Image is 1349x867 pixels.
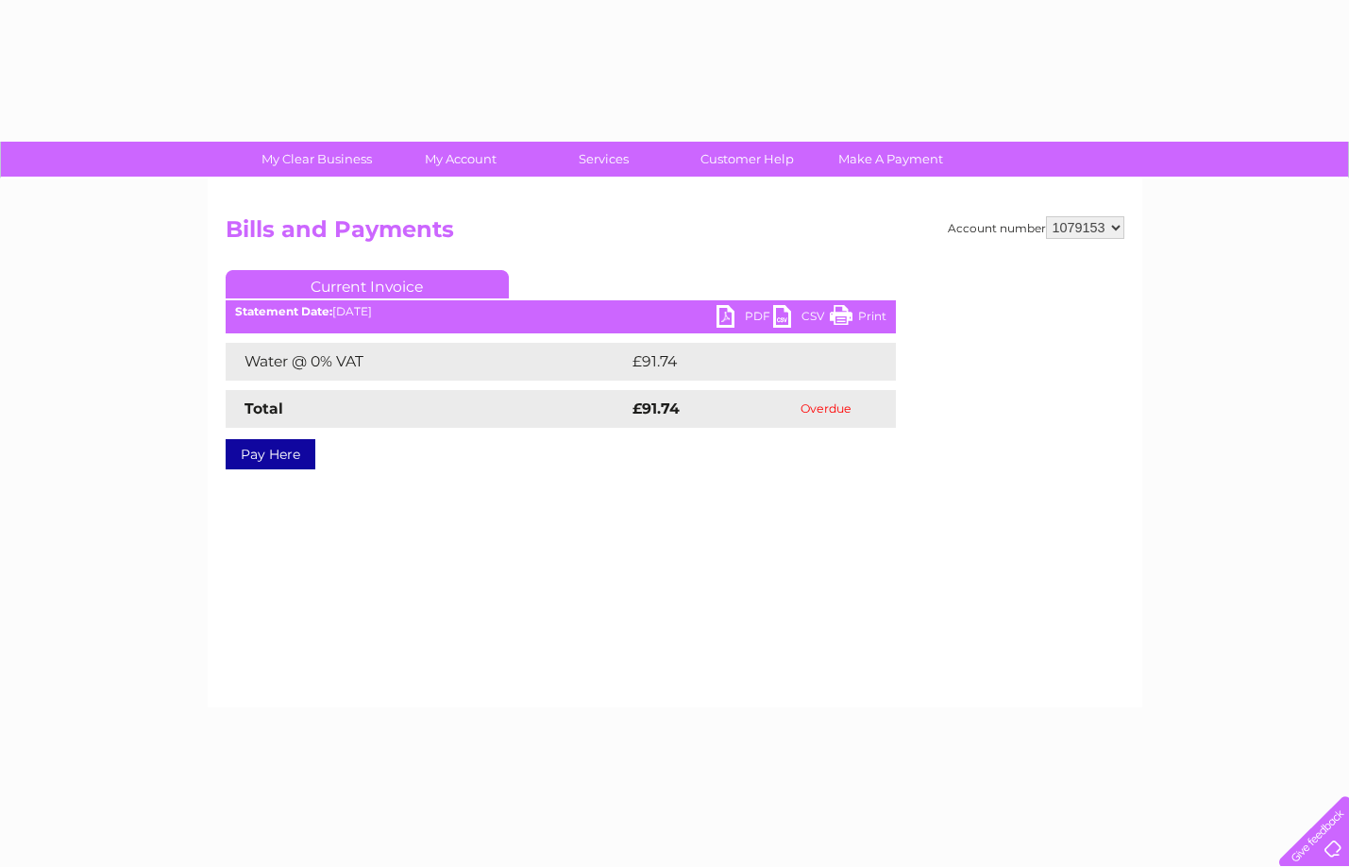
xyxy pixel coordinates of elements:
h2: Bills and Payments [226,216,1124,252]
a: Services [526,142,682,177]
td: £91.74 [628,343,856,381]
td: Water @ 0% VAT [226,343,628,381]
td: Overdue [757,390,896,428]
strong: £91.74 [632,399,680,417]
a: Customer Help [669,142,825,177]
a: My Account [382,142,538,177]
a: Print [830,305,886,332]
a: Pay Here [226,439,315,469]
strong: Total [245,399,283,417]
div: [DATE] [226,305,896,318]
a: My Clear Business [239,142,395,177]
a: PDF [717,305,773,332]
b: Statement Date: [235,304,332,318]
a: CSV [773,305,830,332]
a: Make A Payment [813,142,969,177]
div: Account number [948,216,1124,239]
a: Current Invoice [226,270,509,298]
